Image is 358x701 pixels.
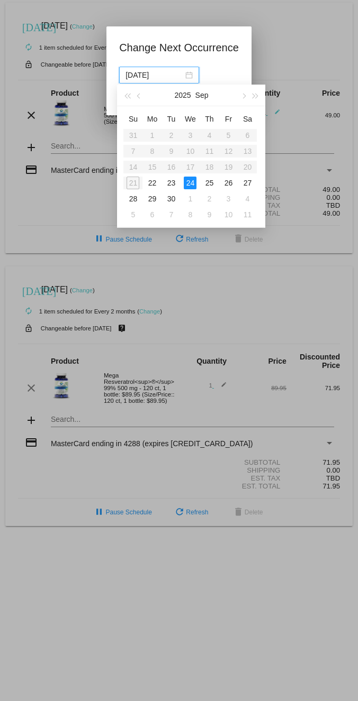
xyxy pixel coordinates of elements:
[174,85,191,106] button: 2025
[181,191,200,207] td: 10/1/2025
[241,192,254,205] div: 4
[200,175,219,191] td: 9/25/2025
[219,175,238,191] td: 9/26/2025
[146,192,158,205] div: 29
[222,208,235,221] div: 10
[184,192,196,205] div: 1
[249,85,261,106] button: Next year (Control + right)
[238,110,257,127] th: Sat
[142,175,162,191] td: 9/22/2025
[184,177,196,189] div: 24
[165,177,177,189] div: 23
[127,208,139,221] div: 5
[146,177,158,189] div: 22
[162,110,181,127] th: Tue
[142,110,162,127] th: Mon
[162,175,181,191] td: 9/23/2025
[241,208,254,221] div: 11
[146,208,158,221] div: 6
[162,191,181,207] td: 9/30/2025
[142,191,162,207] td: 9/29/2025
[165,208,177,221] div: 7
[181,207,200,223] td: 10/8/2025
[219,191,238,207] td: 10/3/2025
[219,207,238,223] td: 10/10/2025
[123,191,142,207] td: 9/28/2025
[181,110,200,127] th: Wed
[200,191,219,207] td: 10/2/2025
[200,207,219,223] td: 10/9/2025
[181,175,200,191] td: 9/24/2025
[241,177,254,189] div: 27
[200,110,219,127] th: Thu
[222,192,235,205] div: 3
[162,207,181,223] td: 10/7/2025
[203,208,216,221] div: 9
[127,192,139,205] div: 28
[238,207,257,223] td: 10/11/2025
[165,192,177,205] div: 30
[238,175,257,191] td: 9/27/2025
[126,69,183,81] input: Select date
[238,85,249,106] button: Next month (PageDown)
[123,110,142,127] th: Sun
[121,85,133,106] button: Last year (Control + left)
[119,39,239,56] h1: Change Next Occurrence
[123,207,142,223] td: 10/5/2025
[203,192,216,205] div: 2
[133,85,145,106] button: Previous month (PageUp)
[203,177,216,189] div: 25
[238,191,257,207] td: 10/4/2025
[219,110,238,127] th: Fri
[195,85,209,106] button: Sep
[184,208,196,221] div: 8
[222,177,235,189] div: 26
[142,207,162,223] td: 10/6/2025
